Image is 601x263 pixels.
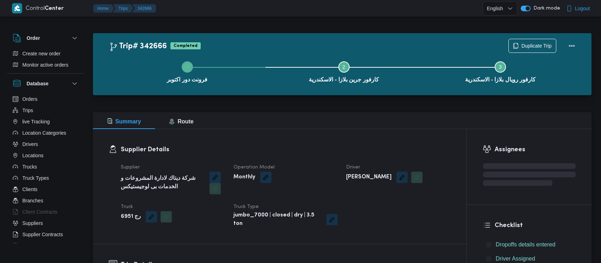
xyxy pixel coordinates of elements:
span: فرونت دور اكتوبر [167,75,207,84]
button: Suppliers [10,218,82,229]
b: [PERSON_NAME] [346,173,392,182]
span: كارفور رويال بلازا - الاسكندرية [465,75,536,84]
h3: Supplier Details [121,145,451,154]
span: Drivers [23,140,38,148]
button: Create new order [10,48,82,59]
span: Logout [575,4,590,13]
button: 342666 [132,4,156,13]
button: Logout [564,1,593,16]
span: كارفور جرين بلازا - الاسكندرية [309,75,378,84]
span: Driver Assigned [496,256,535,262]
button: كارفور رويال بلازا - الاسكندرية [422,53,579,90]
span: Trips [23,106,33,115]
img: X8yXhbKr1z7QwAAAABJRU5ErkJggg== [12,3,22,13]
button: Locations [10,150,82,161]
svg: Step 1 is complete [184,64,190,70]
button: Home [93,4,114,13]
span: Supplier Contracts [23,230,63,239]
h3: Order [27,34,40,42]
div: Order [7,48,84,73]
button: Order [13,34,79,42]
button: Trucks [10,161,82,172]
span: Summary [107,118,141,124]
span: Dropoffs details entered [496,240,556,249]
span: Client Contracts [23,208,58,216]
span: Supplier [121,165,140,170]
button: Truck Types [10,172,82,184]
button: كارفور جرين بلازا - الاسكندرية [265,53,422,90]
h2: Trip# 342666 [109,42,167,51]
button: Duplicate Trip [508,39,556,53]
span: Dropoffs details entered [496,241,556,247]
button: Branches [10,195,82,206]
h3: Checklist [495,221,576,230]
span: Truck Type [233,204,259,209]
span: Operation Model [233,165,275,170]
span: Truck Types [23,174,49,182]
span: Devices [23,241,40,250]
button: Orders [10,93,82,105]
span: 2 [343,64,345,70]
h3: Assignees [495,145,576,154]
button: Trips [10,105,82,116]
button: Dropoffs details entered [483,239,576,250]
h3: Database [27,79,49,88]
span: Branches [23,196,43,205]
b: Center [45,6,64,11]
span: Duplicate Trip [521,42,552,50]
button: Client Contracts [10,206,82,218]
button: فرونت دور اكتوبر [109,53,266,90]
span: Suppliers [23,219,43,227]
button: Clients [10,184,82,195]
button: live Tracking [10,116,82,127]
span: Location Categories [23,129,67,137]
span: Clients [23,185,38,194]
button: Database [13,79,79,88]
span: live Tracking [23,117,50,126]
span: Locations [23,151,44,160]
b: Monthly [233,173,255,182]
b: Completed [174,44,198,48]
button: Devices [10,240,82,251]
span: Monitor active orders [23,61,69,69]
span: Truck [121,204,133,209]
b: رج 6951 [121,213,141,221]
button: Monitor active orders [10,59,82,71]
span: Create new order [23,49,61,58]
span: Dark mode [531,6,560,11]
button: Location Categories [10,127,82,139]
span: Driver [346,165,360,170]
span: Completed [170,42,201,49]
span: Orders [23,95,38,103]
span: Driver Assigned [496,255,535,263]
span: Route [169,118,193,124]
button: Actions [565,39,579,53]
div: Database [7,93,84,246]
button: Supplier Contracts [10,229,82,240]
button: Drivers [10,139,82,150]
b: شركة ديتاك لادارة المشروعات و الخدمات بى لوجيستيكس [121,175,205,191]
b: jumbo_7000 | closed | dry | 3.5 ton [233,211,321,228]
button: Trips [113,4,133,13]
span: Trucks [23,163,37,171]
span: 3 [499,64,502,70]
